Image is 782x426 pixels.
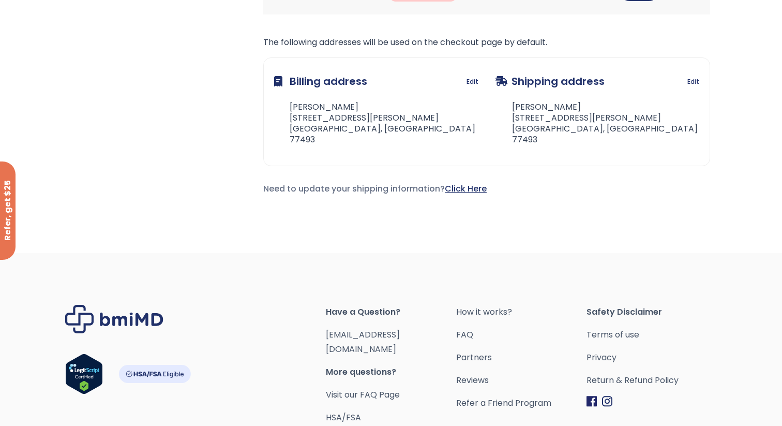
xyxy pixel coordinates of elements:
a: Return & Refund Policy [586,373,717,388]
img: Verify Approval for www.bmimd.com [65,354,103,394]
a: Click Here [445,183,487,195]
a: Edit [467,75,478,89]
a: Visit our FAQ Page [326,389,400,401]
a: Privacy [586,350,717,365]
a: FAQ [456,328,586,342]
p: The following addresses will be used on the checkout page by default. [263,35,710,50]
span: Have a Question? [326,305,456,319]
img: Brand Logo [65,305,163,333]
a: How it works? [456,305,586,319]
span: Need to update your shipping information? [263,183,487,195]
a: Terms of use [586,328,717,342]
a: Partners [456,350,586,365]
address: [PERSON_NAME] [STREET_ADDRESS][PERSON_NAME] [GEOGRAPHIC_DATA], [GEOGRAPHIC_DATA] 77493 [274,102,478,145]
a: Reviews [456,373,586,388]
h3: Shipping address [495,68,605,94]
span: Safety Disclaimer [586,305,717,319]
a: Verify LegitScript Approval for www.bmimd.com [65,354,103,399]
a: Refer a Friend Program [456,396,586,410]
span: More questions? [326,365,456,379]
address: [PERSON_NAME] [STREET_ADDRESS][PERSON_NAME] [GEOGRAPHIC_DATA], [GEOGRAPHIC_DATA] 77493 [495,102,700,145]
a: [EMAIL_ADDRESS][DOMAIN_NAME] [326,329,400,355]
a: Edit [687,75,699,89]
h3: Billing address [274,68,367,94]
a: HSA/FSA [326,412,361,423]
img: Instagram [602,396,612,407]
img: HSA-FSA [118,365,191,383]
img: Facebook [586,396,597,407]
